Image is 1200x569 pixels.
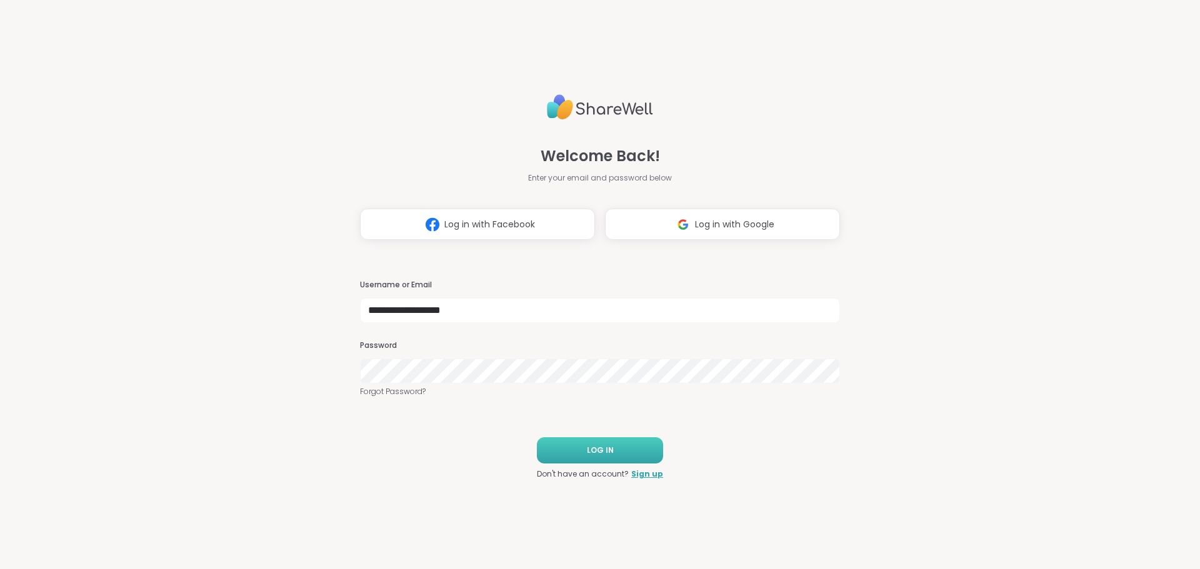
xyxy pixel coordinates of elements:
[537,468,629,480] span: Don't have an account?
[547,89,653,125] img: ShareWell Logo
[360,280,840,290] h3: Username or Email
[360,340,840,351] h3: Password
[360,386,840,397] a: Forgot Password?
[671,213,695,236] img: ShareWell Logomark
[541,145,660,167] span: Welcome Back!
[537,437,663,463] button: LOG IN
[695,218,774,231] span: Log in with Google
[605,209,840,240] button: Log in with Google
[528,172,672,184] span: Enter your email and password below
[631,468,663,480] a: Sign up
[360,209,595,240] button: Log in with Facebook
[421,213,444,236] img: ShareWell Logomark
[444,218,535,231] span: Log in with Facebook
[587,445,614,456] span: LOG IN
